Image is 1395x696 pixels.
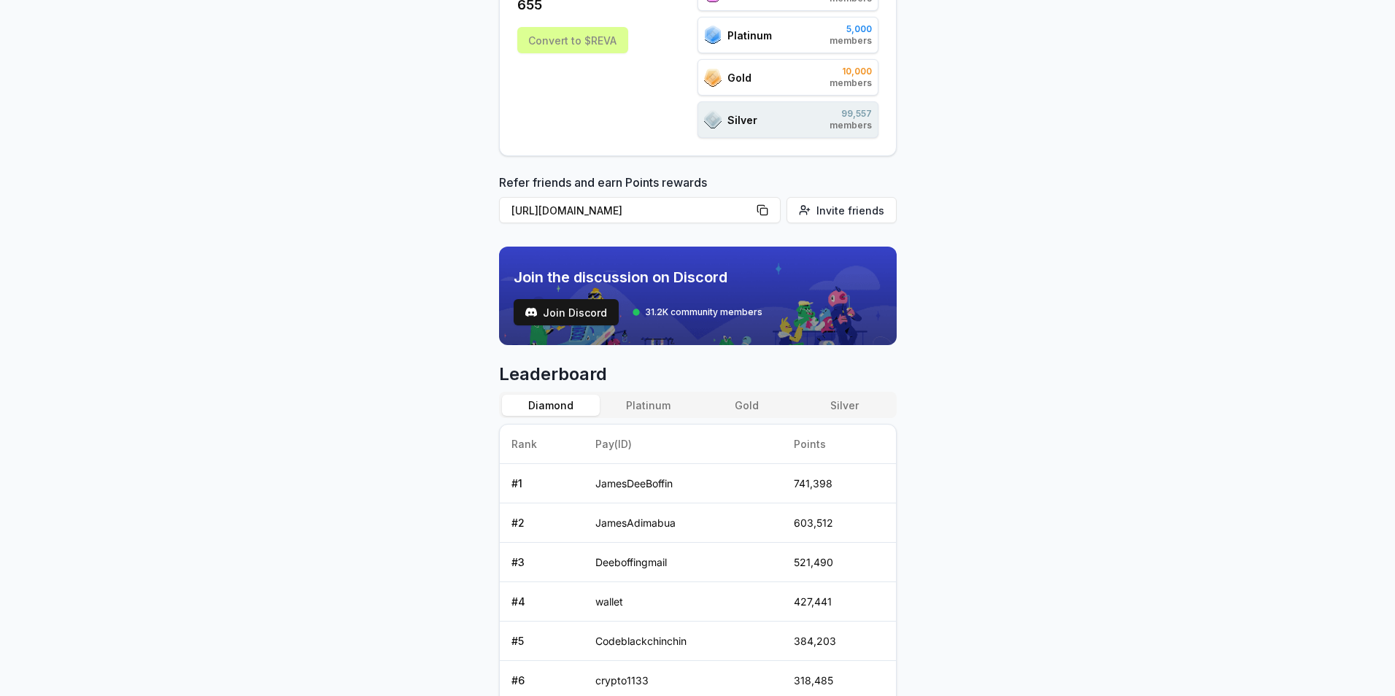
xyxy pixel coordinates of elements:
[830,108,872,120] span: 99,557
[499,197,781,223] button: [URL][DOMAIN_NAME]
[727,112,757,128] span: Silver
[782,582,896,622] td: 427,441
[514,299,619,325] a: testJoin Discord
[584,464,782,503] td: JamesDeeBoffin
[584,503,782,543] td: JamesAdimabua
[704,69,722,87] img: ranks_icon
[704,110,722,129] img: ranks_icon
[600,395,697,416] button: Platinum
[645,306,762,318] span: 31.2K community members
[830,23,872,35] span: 5,000
[787,197,897,223] button: Invite friends
[525,306,537,318] img: test
[514,267,762,287] span: Join the discussion on Discord
[584,543,782,582] td: Deeboffingmail
[727,28,772,43] span: Platinum
[499,247,897,345] img: discord_banner
[830,77,872,89] span: members
[782,464,896,503] td: 741,398
[782,503,896,543] td: 603,512
[697,395,795,416] button: Gold
[500,543,584,582] td: # 3
[500,503,584,543] td: # 2
[502,395,600,416] button: Diamond
[584,582,782,622] td: wallet
[795,395,893,416] button: Silver
[830,66,872,77] span: 10,000
[500,622,584,661] td: # 5
[830,120,872,131] span: members
[727,70,751,85] span: Gold
[782,425,896,464] th: Points
[499,174,897,229] div: Refer friends and earn Points rewards
[543,305,607,320] span: Join Discord
[500,582,584,622] td: # 4
[782,543,896,582] td: 521,490
[500,464,584,503] td: # 1
[704,26,722,45] img: ranks_icon
[499,363,897,386] span: Leaderboard
[584,622,782,661] td: Codeblackchinchin
[514,299,619,325] button: Join Discord
[584,425,782,464] th: Pay(ID)
[500,425,584,464] th: Rank
[816,203,884,218] span: Invite friends
[830,35,872,47] span: members
[782,622,896,661] td: 384,203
